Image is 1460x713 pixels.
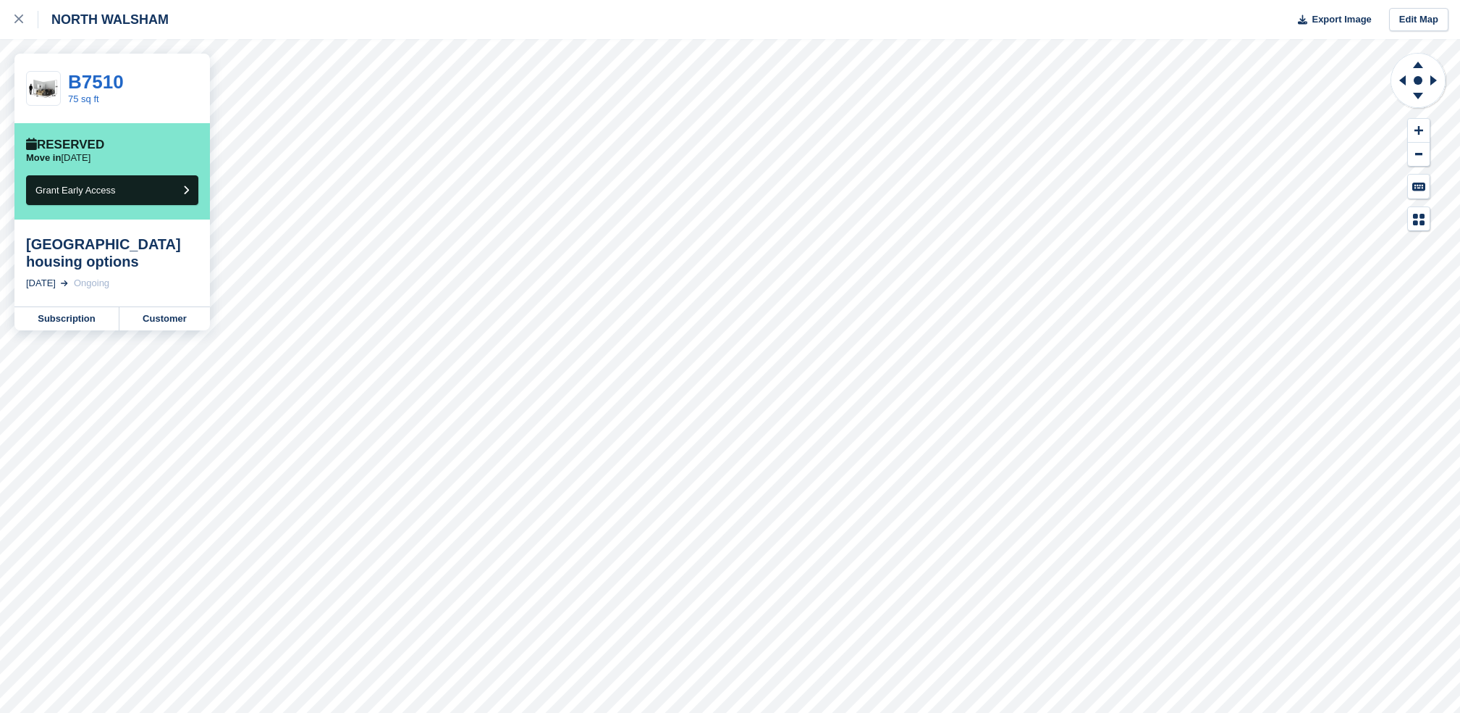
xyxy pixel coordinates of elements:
p: [DATE] [26,152,90,164]
button: Export Image [1289,8,1372,32]
a: Customer [119,307,210,330]
a: B7510 [68,71,124,93]
button: Keyboard Shortcuts [1408,175,1430,199]
div: [GEOGRAPHIC_DATA] housing options [26,235,198,270]
button: Zoom In [1408,119,1430,143]
div: [DATE] [26,276,56,291]
div: NORTH WALSHAM [38,11,169,28]
img: 75.jpg [27,76,60,101]
span: Export Image [1312,12,1371,27]
button: Zoom Out [1408,143,1430,167]
img: arrow-right-light-icn-cde0832a797a2874e46488d9cf13f60e5c3a73dbe684e267c42b8395dfbc2abf.svg [61,280,68,286]
button: Grant Early Access [26,175,198,205]
div: Ongoing [74,276,109,291]
span: Move in [26,152,61,163]
button: Map Legend [1408,207,1430,231]
div: Reserved [26,138,104,152]
a: 75 sq ft [68,93,99,104]
a: Edit Map [1389,8,1448,32]
span: Grant Early Access [35,185,116,196]
a: Subscription [14,307,119,330]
